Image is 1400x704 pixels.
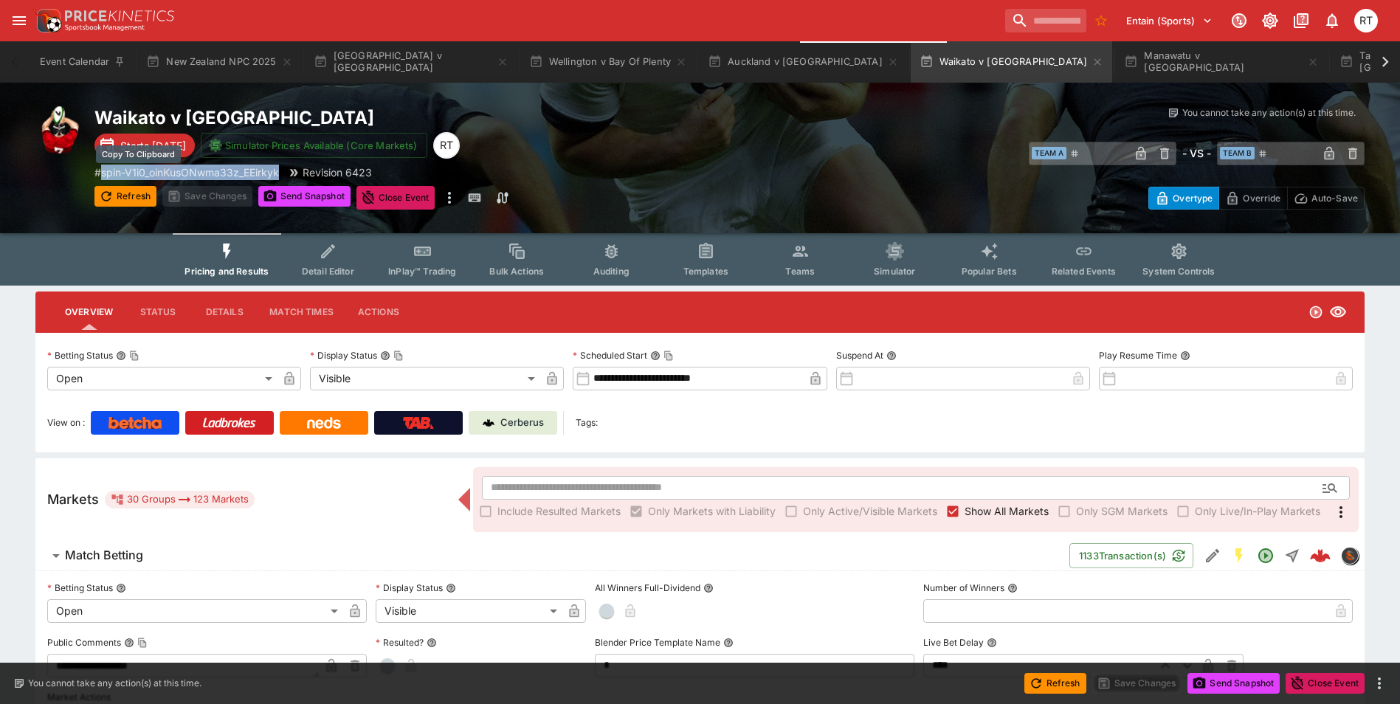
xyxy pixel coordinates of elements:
p: Public Comments [47,636,121,649]
button: Scheduled StartCopy To Clipboard [650,351,661,361]
input: search [1005,9,1086,32]
button: Overview [53,294,125,330]
div: Start From [1148,187,1365,210]
img: PriceKinetics Logo [32,6,62,35]
button: Select Tenant [1117,9,1221,32]
p: Auto-Save [1311,190,1358,206]
img: Sportsbook Management [65,24,145,31]
h2: Copy To Clipboard [94,106,730,129]
button: Match Times [258,294,345,330]
button: Manawatu v [GEOGRAPHIC_DATA] [1115,41,1328,83]
svg: Open [1308,305,1323,320]
p: Resulted? [376,636,424,649]
span: Show All Markets [965,503,1049,519]
button: Details [191,294,258,330]
p: Display Status [310,349,377,362]
p: All Winners Full-Dividend [595,582,700,594]
p: Live Bet Delay [923,636,984,649]
p: Starts [DATE] [120,138,186,153]
button: Number of Winners [1007,583,1018,593]
button: Send Snapshot [258,186,351,207]
button: Play Resume Time [1180,351,1190,361]
a: 1296ea0a-0ff3-4df0-81bd-57412ac13778 [1306,541,1335,570]
button: Betting StatusCopy To Clipboard [116,351,126,361]
button: Notifications [1319,7,1345,34]
button: Close Event [1286,673,1365,694]
span: Auditing [593,266,630,277]
span: Templates [683,266,728,277]
span: Simulator [874,266,915,277]
h6: Match Betting [65,548,143,563]
h5: Markets [47,491,99,508]
button: Live Bet Delay [987,638,997,648]
div: Copy To Clipboard [96,145,181,164]
button: Suspend At [886,351,897,361]
svg: Visible [1329,303,1347,321]
button: Simulator Prices Available (Core Markets) [201,133,427,158]
button: Waikato v [GEOGRAPHIC_DATA] [911,41,1113,83]
button: Blender Price Template Name [723,638,734,648]
svg: More [1332,503,1350,521]
button: Wellington v Bay Of Plenty [520,41,696,83]
button: 1133Transaction(s) [1069,543,1193,568]
img: Betcha [108,417,162,429]
span: Only Live/In-Play Markets [1195,503,1320,519]
img: rugby_union.png [35,106,83,153]
div: 30 Groups 123 Markets [111,491,249,508]
img: TabNZ [403,417,434,429]
button: Copy To Clipboard [393,351,404,361]
span: Teams [785,266,815,277]
div: 1296ea0a-0ff3-4df0-81bd-57412ac13778 [1310,545,1331,566]
button: Refresh [94,186,156,207]
button: No Bookmarks [1089,9,1113,32]
span: InPlay™ Trading [388,266,456,277]
p: Play Resume Time [1099,349,1177,362]
button: Open [1317,474,1343,501]
button: Copy To Clipboard [129,351,139,361]
span: Only SGM Markets [1076,503,1168,519]
button: [GEOGRAPHIC_DATA] v [GEOGRAPHIC_DATA] [305,41,517,83]
button: SGM Enabled [1226,542,1252,569]
button: more [1370,674,1388,692]
button: Auto-Save [1287,187,1365,210]
button: Auckland v [GEOGRAPHIC_DATA] [699,41,908,83]
div: Visible [310,367,540,390]
label: View on : [47,411,85,435]
button: Public CommentsCopy To Clipboard [124,638,134,648]
svg: Open [1257,547,1275,565]
span: Only Active/Visible Markets [803,503,937,519]
span: Popular Bets [962,266,1017,277]
div: Richard Tatton [433,132,460,159]
button: Actions [345,294,412,330]
span: Bulk Actions [489,266,544,277]
img: Neds [307,417,340,429]
button: Toggle light/dark mode [1257,7,1283,34]
button: All Winners Full-Dividend [703,583,714,593]
button: Event Calendar [31,41,134,83]
a: Cerberus [469,411,557,435]
button: Display StatusCopy To Clipboard [380,351,390,361]
button: open drawer [6,7,32,34]
p: Number of Winners [923,582,1004,594]
button: Send Snapshot [1187,673,1280,694]
div: Open [47,599,343,623]
img: Cerberus [483,417,494,429]
button: Overtype [1148,187,1219,210]
span: Only Markets with Liability [648,503,776,519]
p: Betting Status [47,349,113,362]
p: Scheduled Start [573,349,647,362]
img: logo-cerberus--red.svg [1310,545,1331,566]
button: Refresh [1024,673,1086,694]
img: PriceKinetics [65,10,174,21]
label: Tags: [576,411,598,435]
button: Straight [1279,542,1306,569]
button: Documentation [1288,7,1314,34]
button: Open [1252,542,1279,569]
div: Open [47,367,277,390]
img: Ladbrokes [202,417,256,429]
p: You cannot take any action(s) at this time. [1182,106,1356,120]
button: Status [125,294,191,330]
p: Suspend At [836,349,883,362]
button: Display Status [446,583,456,593]
p: Display Status [376,582,443,594]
